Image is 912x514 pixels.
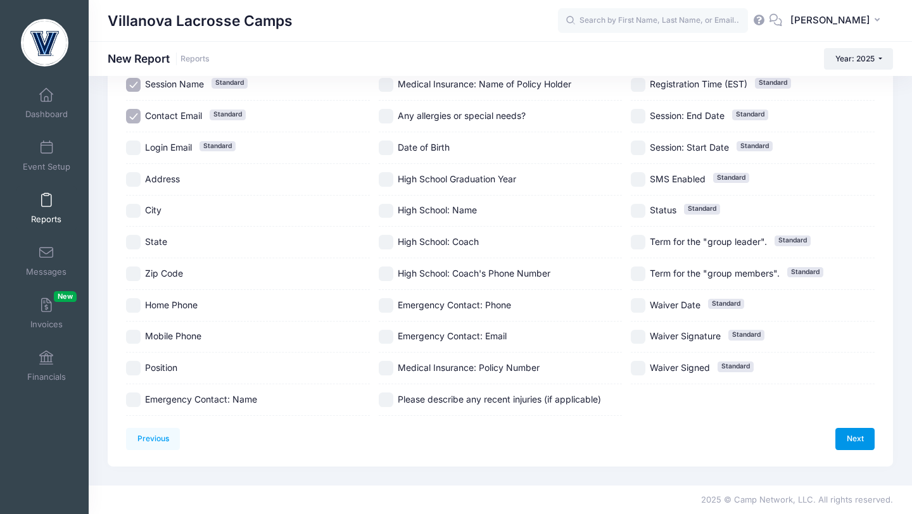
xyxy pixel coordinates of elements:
[631,298,645,313] input: Waiver DateStandard
[210,110,246,120] span: Standard
[631,204,645,218] input: StatusStandard
[145,299,198,310] span: Home Phone
[16,81,77,125] a: Dashboard
[180,54,210,64] a: Reports
[108,6,293,35] h1: Villanova Lacrosse Camps
[775,235,811,246] span: Standard
[835,54,875,63] span: Year: 2025
[631,361,645,375] input: Waiver SignedStandard
[782,6,893,35] button: [PERSON_NAME]
[787,267,823,277] span: Standard
[145,204,161,215] span: City
[145,78,204,89] span: Session Name
[755,78,791,88] span: Standard
[145,142,192,153] span: Login Email
[126,266,141,281] input: Zip Code
[650,110,725,121] span: Session: End Date
[16,186,77,230] a: Reports
[379,235,393,249] input: High School: Coach
[27,372,66,382] span: Financials
[398,394,601,404] span: Please describe any recent injuries (if applicable)
[379,172,393,187] input: High School Graduation Year
[145,236,167,247] span: State
[379,392,393,407] input: Please describe any recent injuries (if applicable)
[398,330,507,341] span: Emergency Contact: Email
[631,141,645,155] input: Session: Start DateStandard
[145,394,257,404] span: Emergency Contact: Name
[23,161,70,172] span: Event Setup
[732,110,768,120] span: Standard
[25,109,68,120] span: Dashboard
[650,142,729,153] span: Session: Start Date
[650,173,706,184] span: SMS Enabled
[199,141,236,151] span: Standard
[379,78,393,92] input: Medical Insurance: Name of Policy Holder
[126,141,141,155] input: Login EmailStandard
[379,330,393,344] input: Emergency Contact: Email
[145,110,202,121] span: Contact Email
[558,8,748,34] input: Search by First Name, Last Name, or Email...
[126,235,141,249] input: State
[824,48,893,70] button: Year: 2025
[684,204,720,214] span: Standard
[398,142,450,153] span: Date of Birth
[126,172,141,187] input: Address
[713,173,749,183] span: Standard
[398,173,516,184] span: High School Graduation Year
[398,110,526,121] span: Any allergies or special needs?
[54,291,77,302] span: New
[379,141,393,155] input: Date of Birth
[398,268,550,279] span: High School: Coach's Phone Number
[16,239,77,283] a: Messages
[631,172,645,187] input: SMS EnabledStandard
[30,319,63,330] span: Invoices
[379,361,393,375] input: Medical Insurance: Policy Number
[835,428,875,449] a: Next
[145,268,183,279] span: Zip Code
[737,141,773,151] span: Standard
[145,330,201,341] span: Mobile Phone
[718,361,754,372] span: Standard
[650,362,710,373] span: Waiver Signed
[126,392,141,407] input: Emergency Contact: Name
[126,361,141,375] input: Position
[650,330,721,341] span: Waiver Signature
[212,78,248,88] span: Standard
[398,299,511,310] span: Emergency Contact: Phone
[145,173,180,184] span: Address
[126,109,141,123] input: Contact EmailStandard
[16,291,77,335] a: InvoicesNew
[631,266,645,281] input: Term for the "group members".Standard
[379,298,393,313] input: Emergency Contact: Phone
[631,109,645,123] input: Session: End DateStandard
[379,204,393,218] input: High School: Name
[379,266,393,281] input: High School: Coach's Phone Number
[650,299,700,310] span: Waiver Date
[16,134,77,178] a: Event Setup
[108,52,210,65] h1: New Report
[631,235,645,249] input: Term for the "group leader".Standard
[145,362,177,373] span: Position
[379,109,393,123] input: Any allergies or special needs?
[126,78,141,92] input: Session NameStandard
[126,330,141,344] input: Mobile Phone
[126,204,141,218] input: City
[398,362,540,373] span: Medical Insurance: Policy Number
[631,330,645,344] input: Waiver SignatureStandard
[650,204,676,215] span: Status
[650,236,767,247] span: Term for the "group leader".
[650,78,747,89] span: Registration Time (EST)
[31,214,61,225] span: Reports
[701,494,893,505] span: 2025 © Camp Network, LLC. All rights reserved.
[26,266,66,277] span: Messages
[21,19,68,66] img: Villanova Lacrosse Camps
[126,428,180,449] a: Previous
[650,268,780,279] span: Term for the "group members".
[398,236,479,247] span: High School: Coach
[631,78,645,92] input: Registration Time (EST)Standard
[126,298,141,313] input: Home Phone
[16,344,77,388] a: Financials
[708,299,744,309] span: Standard
[790,13,870,27] span: [PERSON_NAME]
[398,78,571,89] span: Medical Insurance: Name of Policy Holder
